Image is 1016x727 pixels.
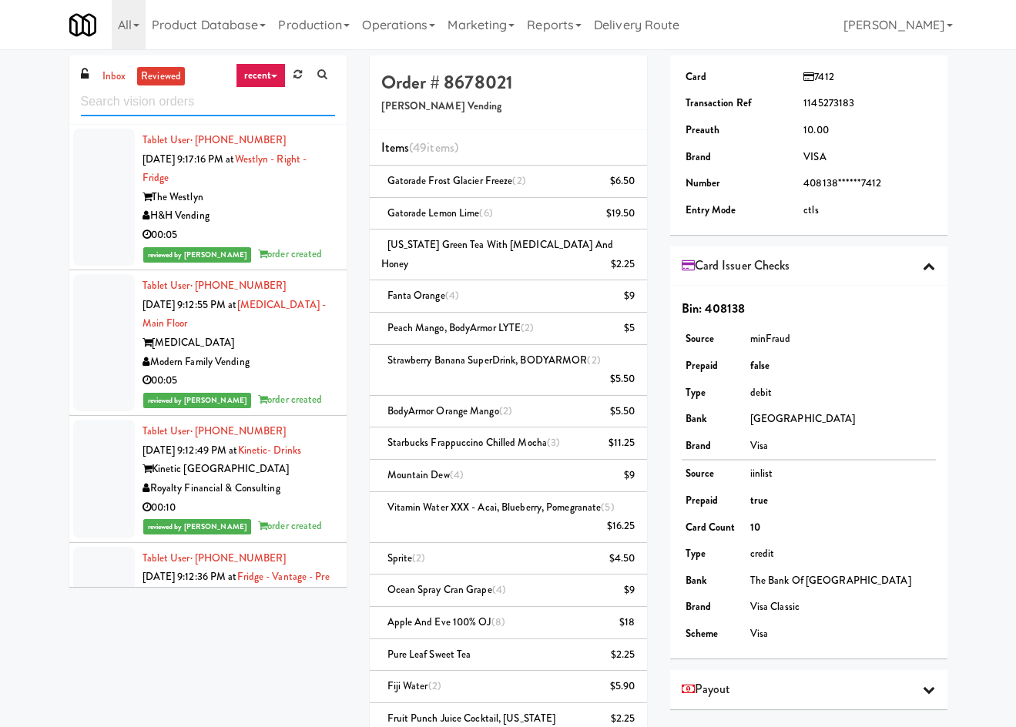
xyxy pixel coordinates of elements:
[387,647,471,662] span: Pure Leaf Sweet Tea
[746,594,936,621] td: Visa Classic
[69,12,96,39] img: Micromart
[190,278,287,293] span: · [PHONE_NUMBER]
[143,443,238,457] span: [DATE] 9:12:49 PM at
[258,246,322,261] span: order created
[610,172,635,191] div: $6.50
[746,380,936,407] td: debit
[387,500,615,514] span: Vitamin Water XXX - acai, blueberry, pomegranate
[682,678,731,701] span: Payout
[387,582,507,597] span: Ocean Spray Cran Grape
[387,678,441,693] span: Fiji Water
[143,519,252,534] span: reviewed by [PERSON_NAME]
[610,677,635,696] div: $5.90
[81,88,335,116] input: Search vision orders
[800,144,935,171] td: VISA
[800,90,935,117] td: 1145273183
[611,645,635,665] div: $2.25
[387,320,535,335] span: Peach Mango, BodyArmor LYTE
[624,286,635,306] div: $9
[682,254,790,277] span: Card Issuer Checks
[682,433,746,461] td: Brand
[387,404,513,418] span: BodyArmor Orange Mango
[450,467,464,482] span: (4)
[428,678,441,693] span: (2)
[387,467,464,482] span: Mountain Dew
[491,615,505,629] span: (8)
[143,188,335,207] div: The Westlyn
[143,152,235,166] span: [DATE] 9:17:16 PM at
[387,615,505,629] span: Apple and Eve 100% OJ
[682,297,936,320] div: Bin: 408138
[746,460,936,487] td: iinlist
[682,90,800,117] td: Transaction Ref
[609,549,635,568] div: $4.50
[409,139,458,156] span: (49 )
[99,67,130,86] a: inbox
[521,320,534,335] span: (2)
[190,424,287,438] span: · [PHONE_NUMBER]
[143,424,287,438] a: Tablet User· [PHONE_NUMBER]
[682,514,746,541] td: Card Count
[143,333,335,353] div: [MEDICAL_DATA]
[746,514,936,541] td: 10
[682,541,746,568] td: Type
[387,353,601,367] span: Strawberry Banana SuperDrink, BODYARMOR
[682,380,746,407] td: Type
[143,226,335,245] div: 00:05
[587,353,600,367] span: (2)
[619,613,635,632] div: $18
[143,551,287,565] a: Tablet User· [PHONE_NUMBER]
[143,278,287,293] a: Tablet User· [PHONE_NUMBER]
[610,370,635,389] div: $5.50
[387,711,556,725] span: Fruit Punch Juice Cocktail, [US_STATE]
[610,402,635,421] div: $5.50
[69,416,347,543] li: Tablet User· [PHONE_NUMBER][DATE] 9:12:49 PM atKinetic- DrinksKinetic [GEOGRAPHIC_DATA]Royalty Fi...
[143,460,335,479] div: Kinetic [GEOGRAPHIC_DATA]
[682,197,800,224] td: Entry Mode
[381,101,635,112] h5: [PERSON_NAME] Vending
[682,64,800,91] td: Card
[143,132,287,147] a: Tablet User· [PHONE_NUMBER]
[746,353,936,380] td: false
[69,125,347,270] li: Tablet User· [PHONE_NUMBER][DATE] 9:17:16 PM atWestlyn - Right - FridgeThe WestlynH&H Vending00:0...
[387,288,460,303] span: Fanta Orange
[387,173,526,188] span: Gatorade Frost Glacier Freeze
[609,434,635,453] div: $11.25
[190,551,287,565] span: · [PHONE_NUMBER]
[682,406,746,433] td: Bank
[746,326,936,353] td: minFraud
[387,551,426,565] span: Sprite
[800,117,935,144] td: 10.00
[547,435,560,450] span: (3)
[445,288,459,303] span: (4)
[803,69,834,84] span: 7412
[387,206,493,220] span: Gatorade Lemon Lime
[746,433,936,461] td: Visa
[238,443,302,457] a: Kinetic- Drinks
[682,144,800,171] td: Brand
[143,353,335,372] div: Modern Family Vending
[69,543,347,688] li: Tablet User· [PHONE_NUMBER][DATE] 9:12:36 PM atFridge - Vantage - Pre OpeningVantage St. [PERSON_...
[492,582,506,597] span: (4)
[137,67,185,86] a: reviewed
[381,237,613,271] span: [US_STATE] Green Tea with [MEDICAL_DATA] and Honey
[258,518,322,533] span: order created
[601,500,614,514] span: (5)
[682,568,746,595] td: Bank
[499,404,512,418] span: (2)
[412,551,425,565] span: (2)
[682,460,746,487] td: Source
[800,197,935,224] td: ctls
[682,326,746,353] td: Source
[258,392,322,407] span: order created
[143,247,252,263] span: reviewed by [PERSON_NAME]
[512,173,525,188] span: (2)
[624,466,635,485] div: $9
[143,498,335,518] div: 00:10
[682,117,800,144] td: Preauth
[682,621,746,648] td: Scheme
[381,72,635,92] h4: Order # 8678021
[746,487,936,514] td: true
[682,170,800,197] td: Number
[682,487,746,514] td: Prepaid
